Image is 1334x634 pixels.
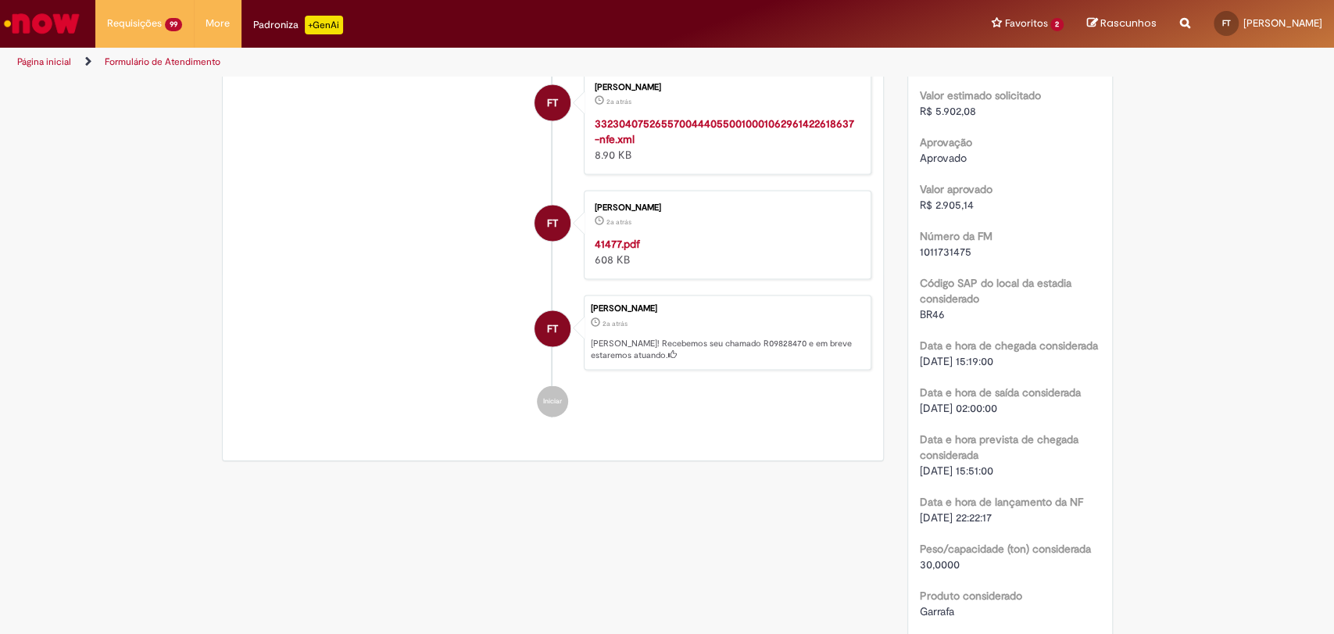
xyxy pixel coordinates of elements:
span: Requisições [107,16,162,31]
p: [PERSON_NAME]! Recebemos seu chamado R09828470 e em breve estaremos atuando. [591,338,863,362]
div: [PERSON_NAME] [595,83,855,92]
a: Formulário de Atendimento [105,56,220,68]
span: [DATE] 02:00:00 [920,401,997,415]
span: [DATE] 22:22:17 [920,510,992,525]
time: 24/04/2023 18:34:44 [606,217,631,227]
span: FT [1222,18,1231,28]
b: Produto considerado [920,589,1022,603]
div: Fabiana Tessarde [535,206,570,242]
span: 2a atrás [606,97,631,106]
b: Valor aprovado [920,182,992,196]
p: +GenAi [305,16,343,34]
span: 2 [1050,18,1064,31]
a: 33230407526557004440550010001062961422618637-nfe.xml [595,116,854,146]
span: Aprovado [920,151,967,165]
span: More [206,16,230,31]
div: Fabiana Tessarde [535,311,570,347]
span: Rascunhos [1100,16,1157,30]
div: Padroniza [253,16,343,34]
span: 2a atrás [603,319,628,328]
span: 2a atrás [606,217,631,227]
span: FT [547,205,558,242]
div: Fabiana Tessarde [535,85,570,121]
b: Peso/capacidade (ton) considerada [920,542,1091,556]
time: 24/04/2023 18:35:02 [606,97,631,106]
span: 30,0000 [920,557,960,571]
time: 24/04/2023 18:36:26 [603,319,628,328]
b: Número da FM [920,229,992,243]
b: Data e hora de saída considerada [920,385,1081,399]
span: [DATE] 15:19:00 [920,354,993,368]
span: [DATE] 15:51:00 [920,464,993,478]
img: ServiceNow [2,8,82,39]
a: Rascunhos [1087,16,1157,31]
b: Data e hora de chegada considerada [920,338,1098,353]
span: Garrafa [920,604,954,618]
b: Valor estimado solicitado [920,88,1041,102]
a: Página inicial [17,56,71,68]
b: Código SAP do local da estadia considerado [920,276,1071,306]
span: FT [547,310,558,348]
b: Data e hora de lançamento da NF [920,495,1083,509]
ul: Trilhas de página [12,48,878,77]
div: [PERSON_NAME] [591,304,863,313]
li: Fabiana Tessarde [234,296,872,371]
b: Data e hora prevista de chegada considerada [920,432,1078,462]
a: 41477.pdf [595,237,640,251]
span: R$ 2.905,14 [920,198,974,212]
div: 8.90 KB [595,116,855,163]
b: Aprovação [920,135,972,149]
span: [PERSON_NAME] [1243,16,1322,30]
div: [PERSON_NAME] [595,203,855,213]
div: 608 KB [595,236,855,267]
span: R$ 5.902,08 [920,104,976,118]
span: 99 [165,18,182,31]
span: FT [547,84,558,122]
span: BR46 [920,307,945,321]
span: Favoritos [1004,16,1047,31]
span: 1011731475 [920,245,971,259]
